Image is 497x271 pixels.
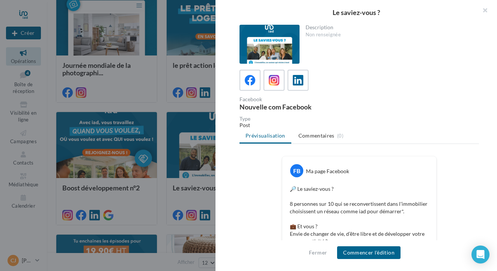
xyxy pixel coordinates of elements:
button: Commencer l'édition [337,246,401,259]
div: Non renseignée [306,31,473,38]
div: FB [290,164,303,177]
div: Open Intercom Messenger [471,246,489,264]
div: Ma page Facebook [306,168,349,175]
span: (0) [337,133,343,139]
div: Facebook [239,97,356,102]
div: Description [306,25,473,30]
div: Le saviez-vous ? [227,9,485,16]
div: Post [239,121,479,129]
span: Commentaires [298,132,334,139]
button: Fermer [306,248,330,257]
div: Type [239,116,479,121]
div: Nouvelle com Facebook [239,103,356,110]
